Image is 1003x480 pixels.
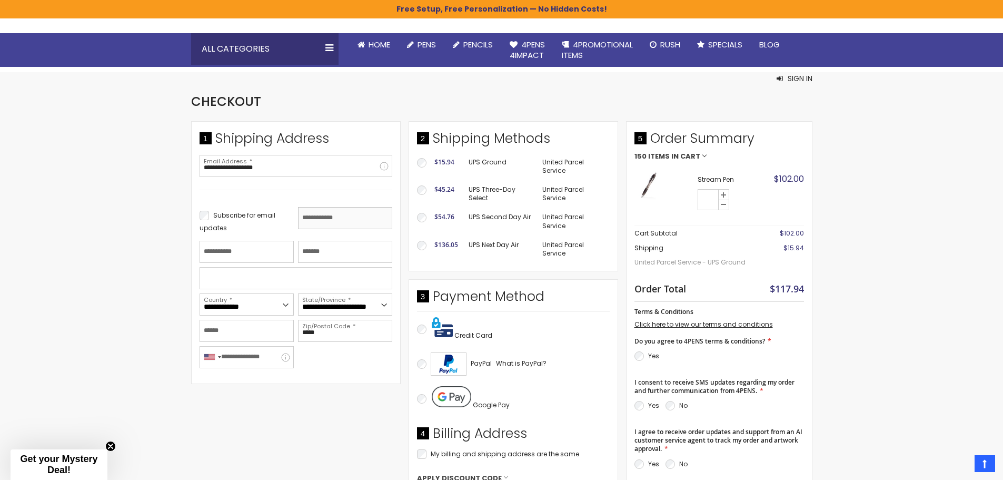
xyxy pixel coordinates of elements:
div: Payment Method [417,288,610,311]
span: United Parcel Service - UPS Ground [634,253,752,272]
span: Specials [708,39,742,50]
span: Do you agree to 4PENS terms & conditions? [634,337,765,346]
span: What is PayPal? [496,359,547,368]
span: Blog [759,39,780,50]
span: Order Summary [634,130,804,153]
td: United Parcel Service [537,153,609,180]
div: Get your Mystery Deal!Close teaser [11,449,107,480]
span: Pens [418,39,436,50]
th: Cart Subtotal [634,226,752,241]
img: Stream Pen-Black [634,171,663,200]
span: 4Pens 4impact [510,39,545,61]
span: $102.00 [774,173,804,185]
td: UPS Three-Day Select [463,180,538,208]
span: $54.76 [434,212,454,221]
span: I consent to receive SMS updates regarding my order and further communication from 4PENS. [634,378,795,395]
img: Pay with Google Pay [432,386,471,407]
button: Sign In [777,73,812,84]
span: Credit Card [454,331,492,340]
a: Pens [399,33,444,56]
a: 4PROMOTIONALITEMS [553,33,641,67]
span: $15.94 [783,243,804,252]
a: 4Pens4impact [501,33,553,67]
span: Sign In [788,73,812,84]
strong: Order Total [634,281,686,295]
span: Rush [660,39,680,50]
td: UPS Second Day Air [463,208,538,235]
span: $15.94 [434,158,454,166]
button: Close teaser [105,441,116,452]
a: Click here to view our terms and conditions [634,320,773,329]
label: Yes [648,351,659,360]
td: United Parcel Service [537,208,609,235]
td: UPS Ground [463,153,538,180]
span: 150 [634,153,647,160]
span: Subscribe for email updates [200,211,275,232]
div: Shipping Address [200,130,392,153]
span: $102.00 [780,229,804,238]
span: Shipping [634,243,663,252]
label: Yes [648,401,659,410]
span: Terms & Conditions [634,307,693,316]
span: PayPal [471,359,492,368]
label: Yes [648,459,659,468]
span: Get your Mystery Deal! [20,454,97,475]
strong: Stream Pen [698,175,755,184]
span: I agree to receive order updates and support from an AI customer service agent to track my order ... [634,427,802,453]
td: United Parcel Service [537,236,609,263]
a: Pencils [444,33,501,56]
label: No [679,401,688,410]
a: Rush [641,33,689,56]
div: Billing Address [417,425,610,448]
label: No [679,459,688,468]
a: Home [349,33,399,56]
span: Items in Cart [648,153,700,160]
div: United States: +1 [200,347,224,368]
td: United Parcel Service [537,180,609,208]
span: $45.24 [434,185,454,194]
img: Acceptance Mark [431,352,466,376]
span: Pencils [463,39,493,50]
span: Checkout [191,93,261,110]
a: What is PayPal? [496,357,547,370]
a: Specials [689,33,751,56]
span: $136.05 [434,240,458,249]
img: Pay with credit card [432,317,453,338]
td: UPS Next Day Air [463,236,538,263]
span: 4PROMOTIONAL ITEMS [562,39,633,61]
div: Shipping Methods [417,130,610,153]
div: All Categories [191,33,339,65]
a: Top [975,455,995,472]
span: Google Pay [473,400,510,409]
span: Home [369,39,390,50]
span: My billing and shipping address are the same [431,449,579,458]
span: $117.94 [770,282,804,295]
a: Blog [751,33,788,56]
